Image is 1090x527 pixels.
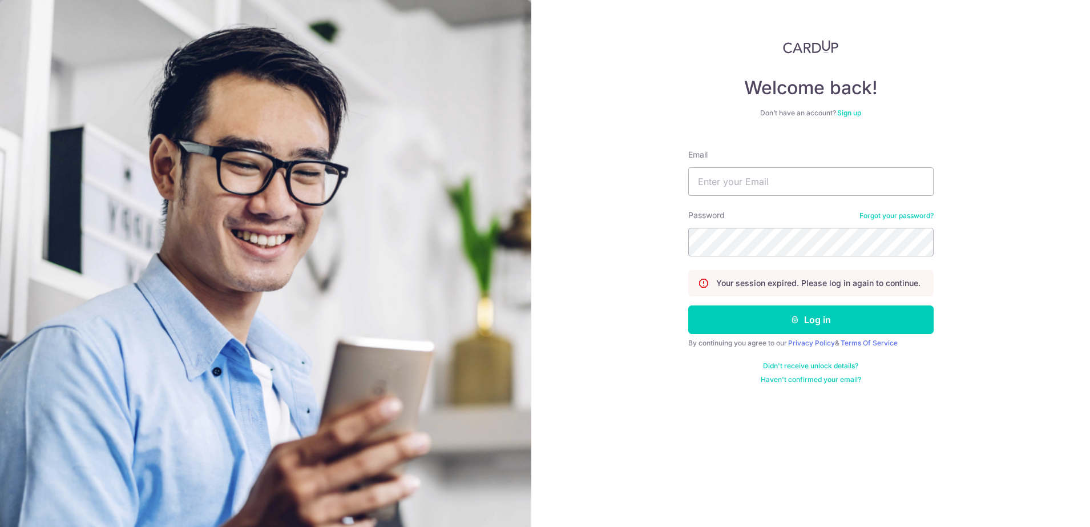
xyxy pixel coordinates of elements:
[688,339,934,348] div: By continuing you agree to our &
[688,149,708,160] label: Email
[688,210,725,221] label: Password
[716,277,921,289] p: Your session expired. Please log in again to continue.
[788,339,835,347] a: Privacy Policy
[783,40,839,54] img: CardUp Logo
[761,375,861,384] a: Haven't confirmed your email?
[688,108,934,118] div: Don’t have an account?
[841,339,898,347] a: Terms Of Service
[859,211,934,220] a: Forgot your password?
[763,361,858,371] a: Didn't receive unlock details?
[837,108,861,117] a: Sign up
[688,305,934,334] button: Log in
[688,167,934,196] input: Enter your Email
[688,77,934,99] h4: Welcome back!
